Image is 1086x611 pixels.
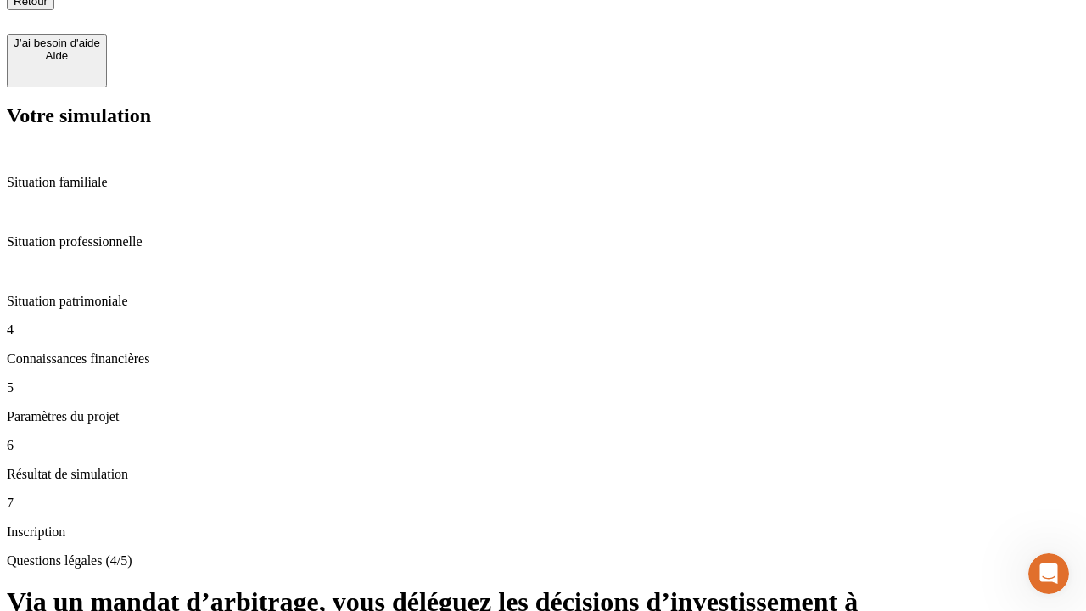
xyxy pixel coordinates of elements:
[7,234,1079,249] p: Situation professionnelle
[7,322,1079,338] p: 4
[7,104,1079,127] h2: Votre simulation
[14,36,100,49] div: J’ai besoin d'aide
[14,49,100,62] div: Aide
[7,34,107,87] button: J’ai besoin d'aideAide
[7,175,1079,190] p: Situation familiale
[7,553,1079,569] p: Questions légales (4/5)
[7,294,1079,309] p: Situation patrimoniale
[7,438,1079,453] p: 6
[7,380,1079,395] p: 5
[7,351,1079,367] p: Connaissances financières
[1028,553,1069,594] iframe: Intercom live chat
[7,524,1079,540] p: Inscription
[7,409,1079,424] p: Paramètres du projet
[7,467,1079,482] p: Résultat de simulation
[7,496,1079,511] p: 7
